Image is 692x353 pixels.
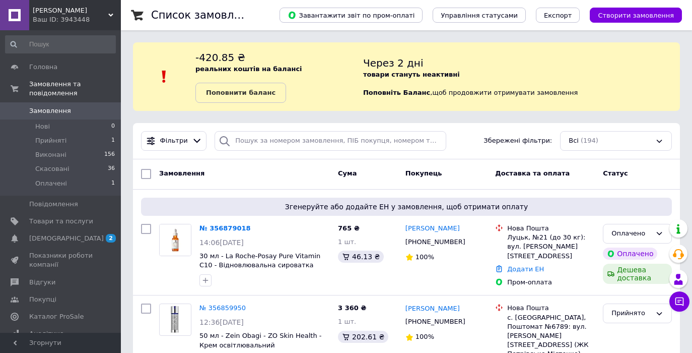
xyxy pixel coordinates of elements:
a: № 356859950 [199,304,246,312]
span: 12:36[DATE] [199,318,244,326]
div: Нова Пошта [507,304,595,313]
img: :exclamation: [157,69,172,84]
span: Нові [35,122,50,131]
span: Збережені фільтри: [483,136,552,146]
button: Завантажити звіт по пром-оплаті [280,8,423,23]
span: 765 ₴ [338,224,360,232]
div: 202.61 ₴ [338,331,388,343]
b: Поповнити баланс [206,89,275,96]
a: Додати ЕН [507,265,544,273]
button: Управління статусами [433,8,526,23]
img: Фото товару [164,304,187,335]
div: Нова Пошта [507,224,595,233]
button: Створити замовлення [590,8,682,23]
span: Фільтри [160,136,188,146]
a: Поповнити баланс [195,83,286,103]
span: 0 [111,122,115,131]
span: Експорт [544,12,572,19]
span: Через 2 дні [363,57,424,69]
span: 1 [111,136,115,145]
a: Створити замовлення [580,11,682,19]
span: Управління статусами [441,12,518,19]
div: Ваш ID: 3943448 [33,15,121,24]
div: 46.13 ₴ [338,251,384,263]
input: Пошук [5,35,116,53]
a: Фото товару [159,224,191,256]
b: Поповніть Баланс [363,89,430,96]
div: Луцьк, №21 (до 30 кг): вул. [PERSON_NAME][STREET_ADDRESS] [507,233,595,261]
span: 156 [104,150,115,159]
span: Створити замовлення [598,12,674,19]
span: Доставка та оплата [495,169,570,177]
button: Експорт [536,8,580,23]
span: 3 360 ₴ [338,304,366,312]
span: Cума [338,169,357,177]
span: [DEMOGRAPHIC_DATA] [29,234,104,243]
span: (194) [581,137,598,144]
span: Завантажити звіт по пром-оплаті [288,11,414,20]
span: 100% [416,333,434,340]
span: Прийняті [35,136,66,145]
span: Товари та послуги [29,217,93,226]
input: Пошук за номером замовлення, ПІБ покупця, номером телефону, Email, номером накладної [215,131,446,151]
b: реальних коштів на балансі [195,65,302,73]
span: 100% [416,253,434,261]
a: 30 мл - La Roche-Posay Pure Vitamin C10 - Відновлювальна сироватка проти зморшок з антиоксидантни... [199,252,322,288]
img: Фото товару [160,224,191,256]
div: Пром-оплата [507,278,595,287]
span: Згенеруйте або додайте ЕН у замовлення, щоб отримати оплату [145,202,668,212]
span: Показники роботи компанії [29,251,93,269]
a: Фото товару [159,304,191,336]
div: Оплачено [603,248,657,260]
a: № 356879018 [199,224,251,232]
span: 14:06[DATE] [199,239,244,247]
span: Покупець [405,169,442,177]
span: 1 шт. [338,318,356,325]
div: Прийнято [611,308,651,319]
b: товари стануть неактивні [363,71,460,78]
span: Відгуки [29,278,55,287]
div: Оплачено [611,228,651,239]
span: Головна [29,63,57,72]
span: 1 [111,179,115,188]
span: Замовлення та повідомлення [29,80,121,98]
a: [PERSON_NAME] [405,304,460,314]
span: Руда Білка [33,6,108,15]
span: Повідомлення [29,200,78,209]
span: Каталог ProSale [29,312,84,321]
button: Чат з покупцем [669,291,689,312]
span: Замовлення [159,169,204,177]
span: Аналітика [29,329,64,338]
span: 36 [108,164,115,173]
span: -420.85 ₴ [195,51,245,64]
span: Виконані [35,150,66,159]
span: 2 [106,234,116,243]
div: Дешева доставка [603,264,672,284]
span: 1 шт. [338,238,356,246]
h1: Список замовлень [151,9,253,21]
span: Скасовані [35,164,70,173]
span: Всі [569,136,579,146]
span: Покупці [29,295,56,304]
div: [PHONE_NUMBER] [403,315,467,328]
span: Статус [603,169,628,177]
div: , щоб продовжити отримувати замовлення [363,50,680,103]
span: Оплачені [35,179,67,188]
div: [PHONE_NUMBER] [403,236,467,249]
span: Замовлення [29,106,71,115]
a: [PERSON_NAME] [405,224,460,233]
